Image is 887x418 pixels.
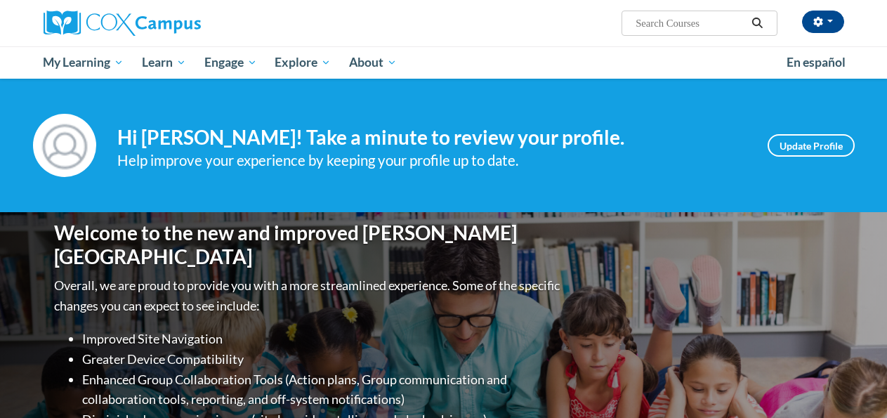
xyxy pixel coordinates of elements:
a: Cox Campus [44,11,296,36]
a: My Learning [34,46,133,79]
h4: Hi [PERSON_NAME]! Take a minute to review your profile. [117,126,747,150]
div: Main menu [33,46,855,79]
a: Learn [133,46,195,79]
a: Explore [265,46,340,79]
div: Help improve your experience by keeping your profile up to date. [117,149,747,172]
a: Engage [195,46,266,79]
button: Search [747,15,768,32]
img: Profile Image [33,114,96,177]
a: En español [777,48,855,77]
span: Explore [275,54,331,71]
button: Account Settings [802,11,844,33]
h1: Welcome to the new and improved [PERSON_NAME][GEOGRAPHIC_DATA] [54,221,563,268]
span: Learn [142,54,186,71]
a: Update Profile [768,134,855,157]
a: About [340,46,406,79]
li: Enhanced Group Collaboration Tools (Action plans, Group communication and collaboration tools, re... [82,370,563,410]
span: Engage [204,54,257,71]
p: Overall, we are proud to provide you with a more streamlined experience. Some of the specific cha... [54,275,563,316]
span: My Learning [43,54,124,71]
input: Search Courses [634,15,747,32]
span: About [349,54,397,71]
li: Greater Device Compatibility [82,349,563,370]
span: En español [787,55,846,70]
li: Improved Site Navigation [82,329,563,349]
iframe: Button to launch messaging window [831,362,876,407]
img: Cox Campus [44,11,201,36]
